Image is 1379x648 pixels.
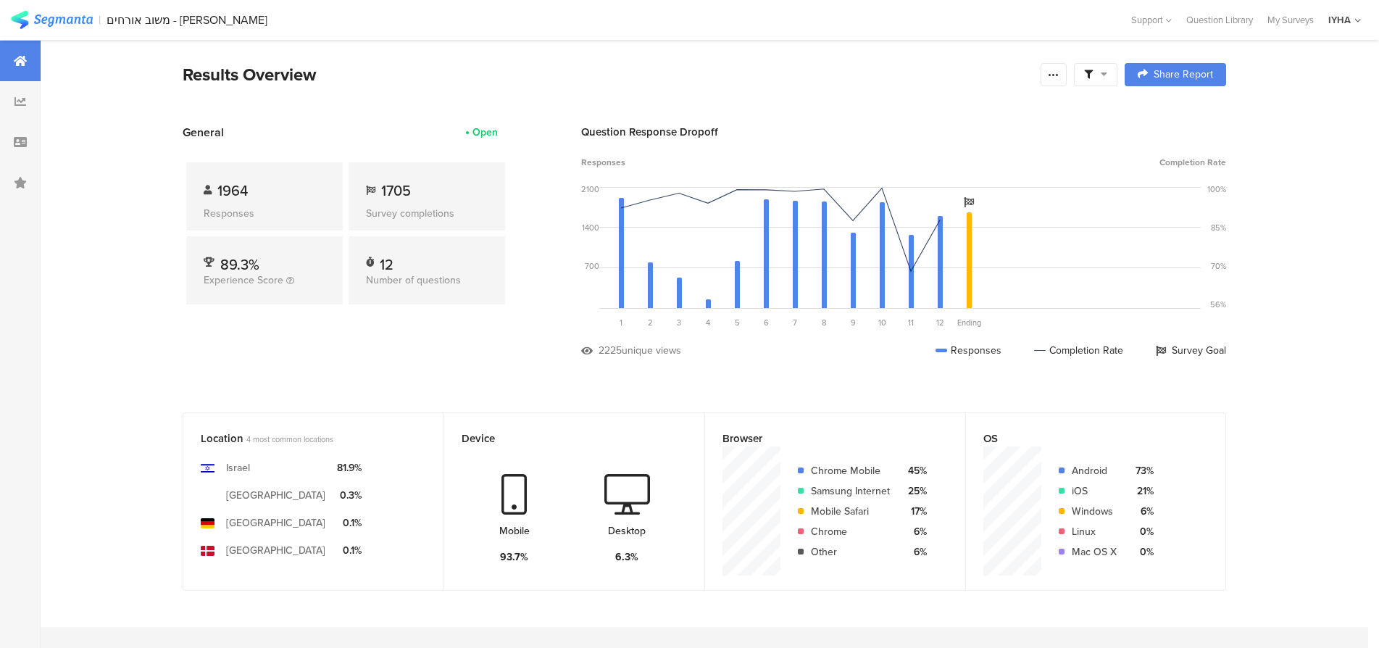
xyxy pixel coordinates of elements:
div: 0.3% [337,488,362,503]
span: 12 [936,317,944,328]
div: Browser [722,431,924,446]
div: 25% [901,483,927,499]
div: 0% [1128,524,1154,539]
div: Support [1131,9,1172,31]
div: Linux [1072,524,1117,539]
div: 1400 [582,222,599,233]
div: 85% [1211,222,1226,233]
div: משוב אורחים - [PERSON_NAME] [107,13,267,27]
div: 0.1% [337,543,362,558]
div: 56% [1210,299,1226,310]
div: Responses [204,206,325,221]
a: Question Library [1179,13,1260,27]
div: [GEOGRAPHIC_DATA] [226,488,325,503]
div: 6% [901,524,927,539]
i: Survey Goal [964,197,974,207]
div: 6.3% [615,549,638,565]
div: 81.9% [337,460,362,475]
span: 8 [822,317,826,328]
div: Location [201,431,402,446]
div: 6% [1128,504,1154,519]
div: Israel [226,460,250,475]
div: iOS [1072,483,1117,499]
div: Other [811,544,890,560]
div: 70% [1211,260,1226,272]
span: 2 [648,317,653,328]
span: 10 [878,317,886,328]
div: Mobile [499,523,530,539]
div: Chrome [811,524,890,539]
div: | [99,12,101,28]
div: Results Overview [183,62,1033,88]
div: 0% [1128,544,1154,560]
span: General [183,124,224,141]
span: Share Report [1154,70,1213,80]
div: [GEOGRAPHIC_DATA] [226,515,325,531]
div: OS [983,431,1184,446]
div: Windows [1072,504,1117,519]
span: Number of questions [366,273,461,288]
span: 3 [677,317,681,328]
span: 4 [706,317,710,328]
div: Open [472,125,498,140]
div: Desktop [608,523,646,539]
div: 21% [1128,483,1154,499]
div: Mac OS X [1072,544,1117,560]
div: 700 [585,260,599,272]
div: Ending [954,317,983,328]
div: 12 [380,254,393,268]
span: Completion Rate [1159,156,1226,169]
span: 6 [764,317,769,328]
span: 1705 [381,180,411,202]
div: [GEOGRAPHIC_DATA] [226,543,325,558]
div: Survey completions [366,206,488,221]
div: Completion Rate [1034,343,1123,358]
div: Mobile Safari [811,504,890,519]
div: Survey Goal [1156,343,1226,358]
span: 1 [620,317,622,328]
span: 7 [793,317,797,328]
div: 93.7% [500,549,528,565]
div: Device [462,431,663,446]
div: Chrome Mobile [811,463,890,478]
div: IYHA [1328,13,1351,27]
div: unique views [622,343,681,358]
div: 0.1% [337,515,362,531]
div: 45% [901,463,927,478]
span: Experience Score [204,273,283,288]
div: Android [1072,463,1117,478]
div: 17% [901,504,927,519]
div: Responses [936,343,1001,358]
div: Samsung Internet [811,483,890,499]
span: 1964 [217,180,248,202]
div: 100% [1207,183,1226,195]
div: 6% [901,544,927,560]
span: 4 most common locations [246,433,333,445]
img: segmanta logo [11,11,93,29]
span: 11 [908,317,914,328]
div: Question Response Dropoff [581,124,1226,140]
a: My Surveys [1260,13,1321,27]
div: 2225 [599,343,622,358]
div: 73% [1128,463,1154,478]
span: Responses [581,156,625,169]
span: 5 [735,317,740,328]
span: 89.3% [220,254,259,275]
span: 9 [851,317,856,328]
div: 2100 [581,183,599,195]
